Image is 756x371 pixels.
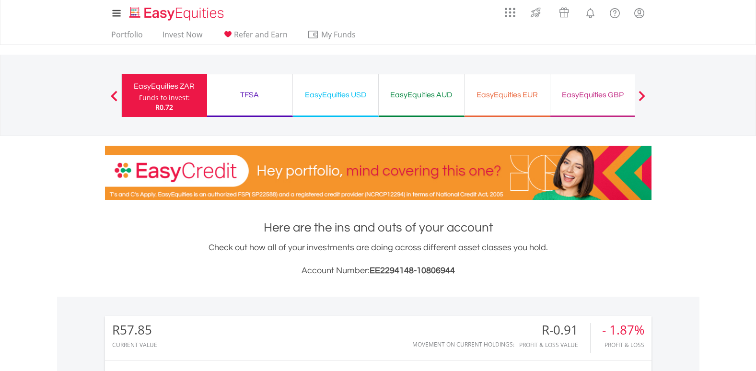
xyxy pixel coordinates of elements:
[159,30,206,45] a: Invest Now
[578,2,603,22] a: Notifications
[105,241,651,278] div: Check out how all of your investments are doing across different asset classes you hold.
[218,30,291,45] a: Refer and Earn
[470,88,544,102] div: EasyEquities EUR
[556,88,630,102] div: EasyEquities GBP
[550,2,578,20] a: Vouchers
[602,323,644,337] div: - 1.87%
[528,5,544,20] img: thrive-v2.svg
[519,323,590,337] div: R-0.91
[213,88,287,102] div: TFSA
[155,103,173,112] span: R0.72
[128,80,201,93] div: EasyEquities ZAR
[519,342,590,348] div: Profit & Loss Value
[105,95,124,105] button: Previous
[105,264,651,278] h3: Account Number:
[105,146,651,200] img: EasyCredit Promotion Banner
[602,342,644,348] div: Profit & Loss
[556,5,572,20] img: vouchers-v2.svg
[112,342,157,348] div: CURRENT VALUE
[505,7,515,18] img: grid-menu-icon.svg
[107,30,147,45] a: Portfolio
[412,341,514,348] div: Movement on Current Holdings:
[128,6,228,22] img: EasyEquities_Logo.png
[112,323,157,337] div: R57.85
[627,2,651,23] a: My Profile
[307,28,370,41] span: My Funds
[384,88,458,102] div: EasyEquities AUD
[126,2,228,22] a: Home page
[603,2,627,22] a: FAQ's and Support
[234,29,288,40] span: Refer and Earn
[370,266,455,275] span: EE2294148-10806944
[499,2,522,18] a: AppsGrid
[105,219,651,236] h1: Here are the ins and outs of your account
[139,93,190,103] div: Funds to invest:
[299,88,372,102] div: EasyEquities USD
[632,95,651,105] button: Next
